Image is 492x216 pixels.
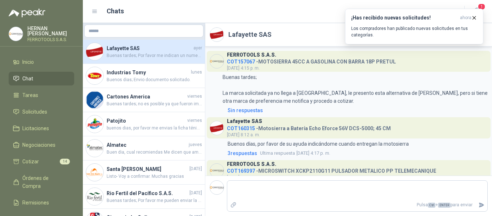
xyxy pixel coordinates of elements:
[210,164,224,177] img: Company Logo
[9,155,74,168] a: Cotizar14
[189,166,202,172] span: [DATE]
[210,121,224,135] img: Company Logo
[22,158,39,166] span: Cotizar
[227,66,260,71] span: [DATE] 4:15 p. m.
[227,53,276,57] h3: FERROTOOLS S.A.S.
[107,76,202,83] span: Buenos dias; Envio documento solicitado.
[189,190,202,197] span: [DATE]
[86,115,103,133] img: Company Logo
[107,141,187,149] h4: Almatec
[86,188,103,205] img: Company Logo
[228,106,263,114] div: Sin respuestas
[22,199,49,207] span: Remisiones
[9,72,74,85] a: Chat
[27,38,74,42] p: FERROTOOLS S.A.S.
[260,150,330,157] span: [DATE] 4:17 p. m.
[107,6,124,16] h1: Chats
[193,45,202,52] span: ayer
[260,150,295,157] span: Ultima respuesta
[9,171,74,193] a: Órdenes de Compra
[9,196,74,210] a: Remisiones
[470,5,483,18] button: 1
[475,199,487,211] button: Enviar
[9,9,45,17] img: Logo peakr
[107,189,188,197] h4: Rio Fertil del Pacífico S.A.S.
[187,93,202,100] span: viernes
[227,59,255,65] span: COT157067
[27,26,74,36] p: HERNAN [PERSON_NAME]
[9,27,23,41] img: Company Logo
[240,199,476,211] p: Pulsa + para enviar
[227,119,262,123] h3: Lafayette SAS
[227,199,240,211] label: Adjuntar archivos
[428,203,435,208] span: Ctrl
[438,203,451,208] span: ENTER
[22,174,67,190] span: Órdenes de Compra
[351,25,477,38] p: Los compradores han publicado nuevas solicitudes en tus categorías.
[223,73,488,105] p: Buenas tardes; La marca solicitada ya no llega a [GEOGRAPHIC_DATA], le presento esta alternativa ...
[107,165,188,173] h4: Santa [PERSON_NAME]
[22,58,34,66] span: Inicio
[86,43,103,60] img: Company Logo
[210,181,224,194] img: Company Logo
[83,185,205,209] a: Company LogoRio Fertil del Pacífico S.A.S.[DATE]Buenas tardes; Por favor me pueden enviar la ubic...
[107,101,202,107] span: Buenas tardes; no es posible ya que fueron importados.
[22,91,38,99] span: Tareas
[9,55,74,69] a: Inicio
[107,125,202,132] span: buenos dias, por favor me envias la ficha ténicas de la manguera cotizada, muchas gracias
[187,117,202,124] span: viernes
[22,75,33,83] span: Chat
[86,91,103,109] img: Company Logo
[226,149,488,157] a: 3respuestasUltima respuesta[DATE] 4:17 p. m.
[83,160,205,185] a: Company LogoSanta [PERSON_NAME][DATE]Listo- Voy a confirmar. Muchas gracias
[9,138,74,152] a: Negociaciones
[228,140,409,148] p: Buenos días, por favor de su ayuda indicándome cuando entregan la motosierra
[9,88,74,102] a: Tareas
[86,140,103,157] img: Company Logo
[107,52,202,59] span: Buenas tardes; Por favor me indican un numero donde me pueda comunicar con ustedes, para validar ...
[345,9,483,44] button: ¡Has recibido nuevas solicitudes!ahora Los compradores han publicado nuevas solicitudes en tus ca...
[228,149,257,157] span: 3 respuesta s
[107,44,192,52] h4: Lafayette SAS
[189,141,202,148] span: jueves
[83,64,205,88] a: Company LogoIndustrias TomylunesBuenos dias; Envio documento solicitado.
[227,125,255,131] span: COT160315
[227,168,255,174] span: COT169397
[191,69,202,76] span: lunes
[351,15,457,21] h3: ¡Has recibido nuevas solicitudes!
[83,112,205,136] a: Company LogoPatojitoviernesbuenos dias, por favor me envias la ficha ténicas de la manguera cotiz...
[83,40,205,64] a: Company LogoLafayette SASayerBuenas tardes; Por favor me indican un numero donde me pueda comunic...
[83,136,205,160] a: Company LogoAlmatecjuevesBuen dia, cual recomiendas Me dicen que ambos sirven, lo importante es q...
[83,88,205,112] a: Company LogoCartones AmericaviernesBuenas tardes; no es posible ya que fueron importados.
[107,69,189,76] h4: Industrias Tomy
[107,173,202,180] span: Listo- Voy a confirmar. Muchas gracias
[107,197,202,204] span: Buenas tardes; Por favor me pueden enviar la ubicacion de entrega al numero 3132798393. Gracias
[210,28,224,41] img: Company Logo
[210,54,224,68] img: Company Logo
[226,106,488,114] a: Sin respuestas
[227,57,396,64] h4: - MOTOSIERRA 45CC A GASOLINA CON BARRA 18P PRETUL
[227,162,276,166] h3: FERROTOOLS S.A.S.
[22,108,47,116] span: Solicitudes
[22,124,49,132] span: Licitaciones
[9,122,74,135] a: Licitaciones
[86,164,103,181] img: Company Logo
[60,159,70,164] span: 14
[228,30,272,40] h2: Lafayette SAS
[107,93,186,101] h4: Cartones America
[227,166,436,173] h4: - MICROSWITCH XCKP2110G11 PULSADOR METALICO PP TELEMECANIQUE
[478,3,486,10] span: 1
[227,175,261,180] span: [DATE], 5:01 p. m.
[107,117,186,125] h4: Patojito
[227,124,391,131] h4: - Motosierra a Batería Echo Eforce 56V DCS-5000; 45 CM
[460,15,471,21] span: ahora
[86,67,103,84] img: Company Logo
[22,141,55,149] span: Negociaciones
[9,105,74,119] a: Solicitudes
[107,149,202,156] span: Buen dia, cual recomiendas Me dicen que ambos sirven, lo importante es que sea MULTIPROPOSITO
[227,132,260,137] span: [DATE] 8:12 a. m.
